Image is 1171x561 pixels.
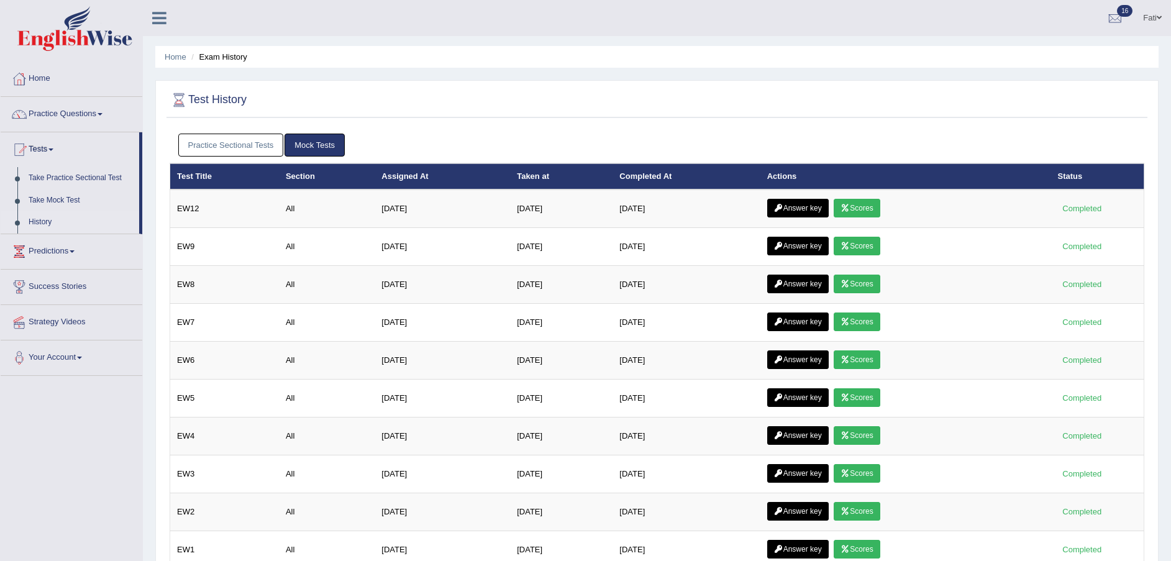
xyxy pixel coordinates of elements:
span: 16 [1117,5,1132,17]
div: Completed [1058,429,1106,442]
a: Take Mock Test [23,189,139,212]
td: [DATE] [375,493,510,531]
div: Completed [1058,543,1106,556]
a: Answer key [767,350,829,369]
td: [DATE] [510,455,613,493]
a: Mock Tests [285,134,345,157]
td: [DATE] [510,266,613,304]
a: Strategy Videos [1,305,142,336]
a: Answer key [767,237,829,255]
a: Scores [834,350,880,369]
a: Answer key [767,312,829,331]
td: [DATE] [613,189,760,228]
td: [DATE] [510,342,613,380]
td: All [279,455,375,493]
th: Test Title [170,163,279,189]
td: [DATE] [375,342,510,380]
td: EW8 [170,266,279,304]
td: [DATE] [375,266,510,304]
a: Scores [834,426,880,445]
td: [DATE] [613,304,760,342]
a: Answer key [767,464,829,483]
td: EW6 [170,342,279,380]
td: [DATE] [613,266,760,304]
td: All [279,417,375,455]
td: [DATE] [375,189,510,228]
td: EW3 [170,455,279,493]
a: Take Practice Sectional Test [23,167,139,189]
a: Scores [834,199,880,217]
td: [DATE] [613,417,760,455]
div: Completed [1058,278,1106,291]
div: Completed [1058,391,1106,404]
a: Scores [834,502,880,521]
th: Section [279,163,375,189]
td: [DATE] [510,228,613,266]
li: Exam History [188,51,247,63]
td: EW9 [170,228,279,266]
h2: Test History [170,91,247,109]
a: History [23,211,139,234]
div: Completed [1058,202,1106,215]
td: [DATE] [375,304,510,342]
a: Answer key [767,388,829,407]
td: All [279,228,375,266]
a: Home [1,62,142,93]
th: Taken at [510,163,613,189]
a: Predictions [1,234,142,265]
a: Answer key [767,540,829,559]
td: All [279,380,375,417]
td: All [279,493,375,531]
a: Answer key [767,275,829,293]
a: Practice Questions [1,97,142,128]
th: Completed At [613,163,760,189]
td: [DATE] [613,342,760,380]
a: Answer key [767,426,829,445]
td: [DATE] [613,380,760,417]
td: [DATE] [613,228,760,266]
a: Tests [1,132,139,163]
td: EW12 [170,189,279,228]
a: Answer key [767,502,829,521]
td: [DATE] [375,380,510,417]
td: [DATE] [510,304,613,342]
td: EW7 [170,304,279,342]
th: Status [1051,163,1144,189]
div: Completed [1058,505,1106,518]
div: Completed [1058,353,1106,367]
td: [DATE] [510,493,613,531]
td: [DATE] [510,417,613,455]
a: Scores [834,237,880,255]
a: Scores [834,312,880,331]
a: Scores [834,388,880,407]
td: [DATE] [375,228,510,266]
td: All [279,266,375,304]
a: Scores [834,275,880,293]
a: Home [165,52,186,62]
td: [DATE] [613,493,760,531]
div: Completed [1058,240,1106,253]
div: Completed [1058,467,1106,480]
a: Scores [834,540,880,559]
a: Practice Sectional Tests [178,134,284,157]
a: Your Account [1,340,142,372]
td: All [279,342,375,380]
td: EW5 [170,380,279,417]
td: [DATE] [613,455,760,493]
td: [DATE] [510,380,613,417]
th: Actions [760,163,1051,189]
td: EW2 [170,493,279,531]
a: Answer key [767,199,829,217]
div: Completed [1058,316,1106,329]
td: EW4 [170,417,279,455]
td: [DATE] [375,455,510,493]
td: All [279,304,375,342]
td: [DATE] [510,189,613,228]
a: Success Stories [1,270,142,301]
th: Assigned At [375,163,510,189]
td: All [279,189,375,228]
td: [DATE] [375,417,510,455]
a: Scores [834,464,880,483]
